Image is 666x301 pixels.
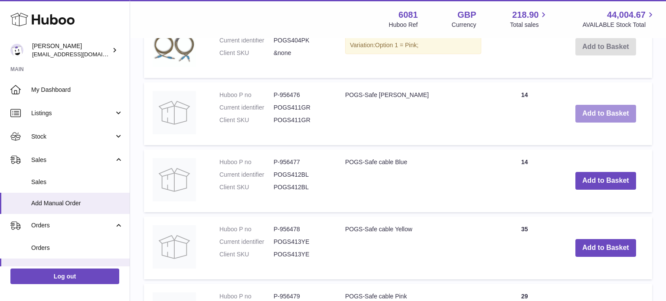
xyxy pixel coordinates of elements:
button: Add to Basket [575,105,636,123]
div: Currency [452,21,477,29]
span: Listings [31,109,114,117]
dd: &none [274,49,328,57]
dt: Current identifier [219,36,274,45]
span: Add Manual Order [31,199,123,207]
dd: POGS413YE [274,238,328,246]
dt: Client SKU [219,49,274,57]
dt: Current identifier [219,104,274,112]
td: 14 [490,82,559,145]
img: POGS-Safe cable Green [153,91,196,134]
img: hello@pogsheadphones.com [10,44,23,57]
span: Sales [31,178,123,186]
span: Total sales [510,21,548,29]
dt: Current identifier [219,171,274,179]
a: Log out [10,269,119,284]
dd: POGS413YE [274,250,328,259]
span: 218.90 [512,9,539,21]
img: POGS-Safe cable Blue [153,158,196,201]
span: AVAILABLE Stock Total [582,21,656,29]
td: POGS-Safe cable Blue [336,149,490,212]
dd: POGS412BL [274,171,328,179]
dd: POGS412BL [274,183,328,191]
dt: Current identifier [219,238,274,246]
dt: Client SKU [219,183,274,191]
span: Sales [31,156,114,164]
td: POGS-Safe [PERSON_NAME] [336,82,490,145]
dd: P-956479 [274,292,328,301]
button: Add to Basket [575,172,636,190]
a: 44,004.67 AVAILABLE Stock Total [582,9,656,29]
span: My Dashboard [31,86,123,94]
strong: GBP [457,9,476,21]
td: Cables [336,15,490,78]
td: 35 [490,217,559,279]
dd: POGS411GR [274,104,328,112]
td: POGS-Safe cable Yellow [336,217,490,279]
div: Huboo Ref [389,21,418,29]
dd: POGS411GR [274,116,328,124]
span: Orders [31,244,123,252]
a: 218.90 Total sales [510,9,548,29]
td: 0 [490,15,559,78]
span: Add Manual Order [31,265,123,273]
span: 44,004.67 [607,9,646,21]
img: POGS-Safe cable Yellow [153,225,196,269]
dt: Huboo P no [219,225,274,233]
strong: 6081 [398,9,418,21]
dd: P-956476 [274,91,328,99]
div: [PERSON_NAME] [32,42,110,58]
span: Stock [31,133,114,141]
dt: Huboo P no [219,158,274,166]
span: Option 1 = Pink; [375,42,418,49]
div: Variation: [345,36,481,54]
span: Orders [31,221,114,230]
dt: Huboo P no [219,91,274,99]
img: Cables [153,24,196,67]
dd: POGS404PK [274,36,328,45]
dd: P-956478 [274,225,328,233]
span: [EMAIL_ADDRESS][DOMAIN_NAME] [32,51,127,58]
dd: P-956477 [274,158,328,166]
button: Add to Basket [575,239,636,257]
dt: Huboo P no [219,292,274,301]
dt: Client SKU [219,116,274,124]
dt: Client SKU [219,250,274,259]
td: 14 [490,149,559,212]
